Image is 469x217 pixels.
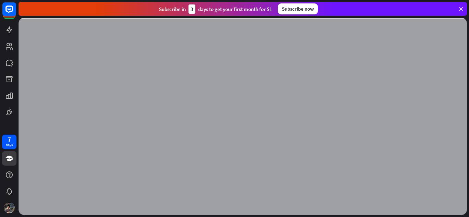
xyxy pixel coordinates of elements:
div: days [6,143,13,147]
div: Subscribe in days to get your first month for $1 [159,4,272,14]
div: 7 [8,136,11,143]
div: Subscribe now [278,3,318,14]
div: 3 [188,4,195,14]
a: 7 days [2,135,16,149]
